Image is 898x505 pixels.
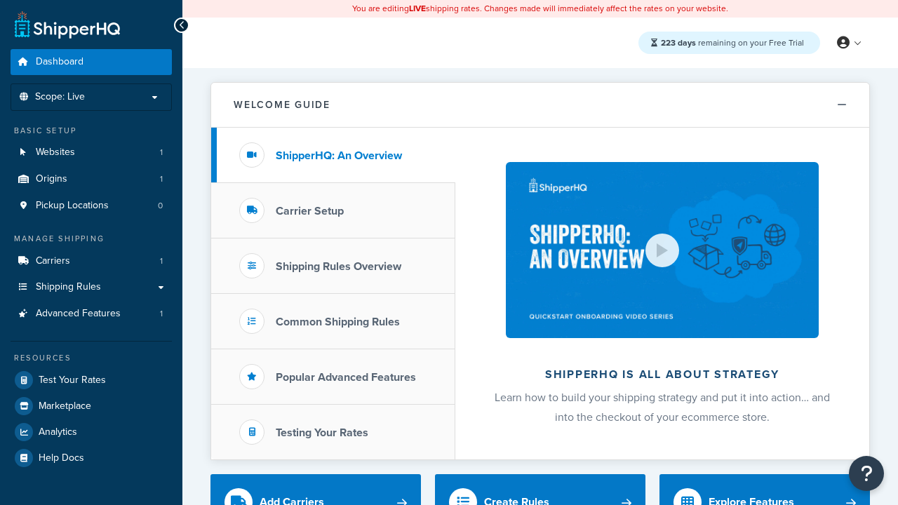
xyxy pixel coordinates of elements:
[11,140,172,166] a: Websites1
[11,193,172,219] a: Pickup Locations0
[11,274,172,300] a: Shipping Rules
[36,200,109,212] span: Pickup Locations
[36,147,75,159] span: Websites
[39,400,91,412] span: Marketplace
[11,445,172,471] a: Help Docs
[160,308,163,320] span: 1
[39,375,106,386] span: Test Your Rates
[492,368,832,381] h2: ShipperHQ is all about strategy
[39,426,77,438] span: Analytics
[211,83,869,128] button: Welcome Guide
[11,368,172,393] a: Test Your Rates
[39,452,84,464] span: Help Docs
[276,426,368,439] h3: Testing Your Rates
[158,200,163,212] span: 0
[276,205,344,217] h3: Carrier Setup
[36,308,121,320] span: Advanced Features
[11,248,172,274] li: Carriers
[11,125,172,137] div: Basic Setup
[11,49,172,75] a: Dashboard
[11,301,172,327] li: Advanced Features
[36,281,101,293] span: Shipping Rules
[160,255,163,267] span: 1
[11,166,172,192] li: Origins
[11,248,172,274] a: Carriers1
[276,316,400,328] h3: Common Shipping Rules
[506,162,819,338] img: ShipperHQ is all about strategy
[11,166,172,192] a: Origins1
[276,260,401,273] h3: Shipping Rules Overview
[234,100,330,110] h2: Welcome Guide
[36,255,70,267] span: Carriers
[11,193,172,219] li: Pickup Locations
[160,173,163,185] span: 1
[276,371,416,384] h3: Popular Advanced Features
[11,233,172,245] div: Manage Shipping
[160,147,163,159] span: 1
[409,2,426,15] b: LIVE
[11,419,172,445] a: Analytics
[849,456,884,491] button: Open Resource Center
[36,56,83,68] span: Dashboard
[276,149,402,162] h3: ShipperHQ: An Overview
[36,173,67,185] span: Origins
[495,389,830,425] span: Learn how to build your shipping strategy and put it into action… and into the checkout of your e...
[35,91,85,103] span: Scope: Live
[11,301,172,327] a: Advanced Features1
[11,352,172,364] div: Resources
[11,393,172,419] a: Marketplace
[661,36,804,49] span: remaining on your Free Trial
[661,36,696,49] strong: 223 days
[11,140,172,166] li: Websites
